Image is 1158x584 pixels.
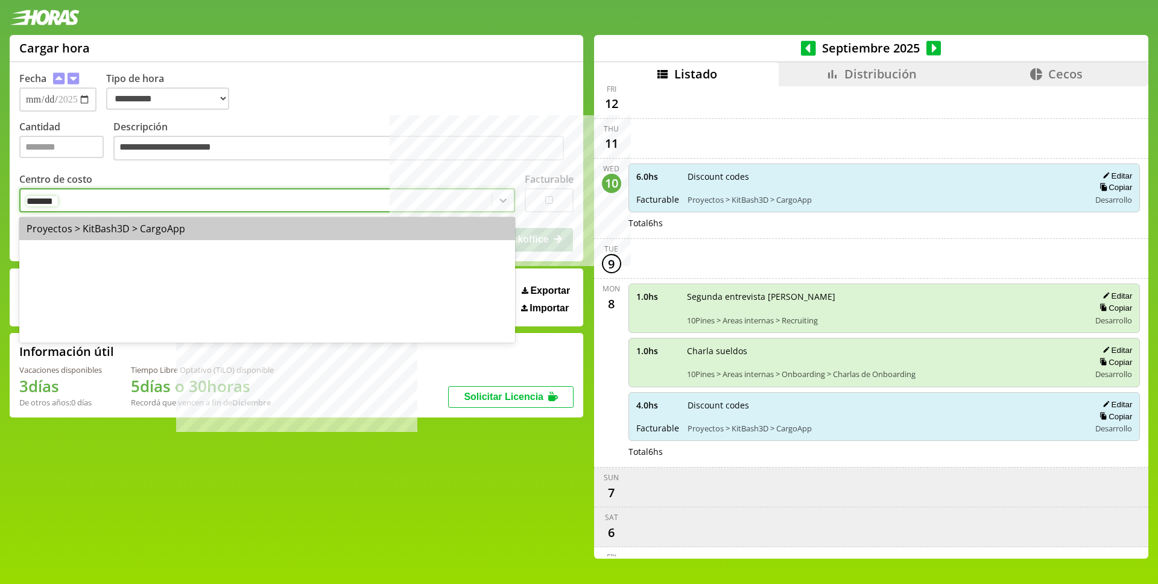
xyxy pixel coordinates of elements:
div: Fri [607,552,616,562]
span: Listado [674,66,717,82]
span: Desarrollo [1095,369,1132,379]
img: logotipo [10,10,80,25]
select: Tipo de hora [106,87,229,110]
h1: 3 días [19,375,102,397]
h2: Información útil [19,343,114,360]
span: 4.0 hs [636,399,679,411]
button: Copiar [1096,182,1132,192]
span: Proyectos > KitBash3D > CargoApp [688,194,1082,205]
span: 10Pines > Areas internas > Recruiting [687,315,1082,326]
div: Total 6 hs [628,217,1141,229]
div: 6 [602,522,621,542]
h1: 5 días o 30 horas [131,375,274,397]
span: Distribución [844,66,917,82]
span: Charla sueldos [687,345,1082,357]
button: Editar [1099,171,1132,181]
button: Copiar [1096,411,1132,422]
textarea: Descripción [113,136,564,161]
span: Facturable [636,194,679,205]
input: Cantidad [19,136,104,158]
div: Mon [603,284,620,294]
span: 1.0 hs [636,345,679,357]
label: Cantidad [19,120,113,164]
span: Solicitar Licencia [464,392,543,402]
span: Facturable [636,422,679,434]
label: Centro de costo [19,173,92,186]
span: Septiembre 2025 [816,40,926,56]
div: Fri [607,84,616,94]
label: Facturable [525,173,574,186]
span: 6.0 hs [636,171,679,182]
button: Copiar [1096,357,1132,367]
div: 10 [602,174,621,193]
span: 1.0 hs [636,291,679,302]
button: Editar [1099,345,1132,355]
label: Descripción [113,120,574,164]
button: Editar [1099,291,1132,301]
div: scrollable content [594,86,1148,557]
span: Exportar [530,285,570,296]
span: Discount codes [688,171,1082,182]
span: Desarrollo [1095,194,1132,205]
h1: Cargar hora [19,40,90,56]
div: 12 [602,94,621,113]
div: Wed [603,163,619,174]
div: 7 [602,483,621,502]
div: Proyectos > KitBash3D > CargoApp [19,217,515,240]
button: Copiar [1096,303,1132,313]
span: Segunda entrevista [PERSON_NAME] [687,291,1082,302]
span: Discount codes [688,399,1082,411]
button: Editar [1099,399,1132,410]
div: 11 [602,134,621,153]
span: 10Pines > Areas internas > Onboarding > Charlas de Onboarding [687,369,1082,379]
div: Tue [604,244,618,254]
span: Proyectos > KitBash3D > CargoApp [688,423,1082,434]
span: Desarrollo [1095,315,1132,326]
div: Total 6 hs [628,446,1141,457]
label: Tipo de hora [106,72,239,112]
div: Sat [605,512,618,522]
div: 8 [602,294,621,313]
div: Tiempo Libre Optativo (TiLO) disponible [131,364,274,375]
div: Recordá que vencen a fin de [131,397,274,408]
b: Diciembre [232,397,271,408]
span: Importar [530,303,569,314]
span: Desarrollo [1095,423,1132,434]
label: Fecha [19,72,46,85]
div: Thu [604,124,619,134]
button: Solicitar Licencia [448,386,574,408]
button: Exportar [518,285,574,297]
div: Sun [604,472,619,483]
div: 9 [602,254,621,273]
div: Vacaciones disponibles [19,364,102,375]
div: De otros años: 0 días [19,397,102,408]
span: Cecos [1048,66,1083,82]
